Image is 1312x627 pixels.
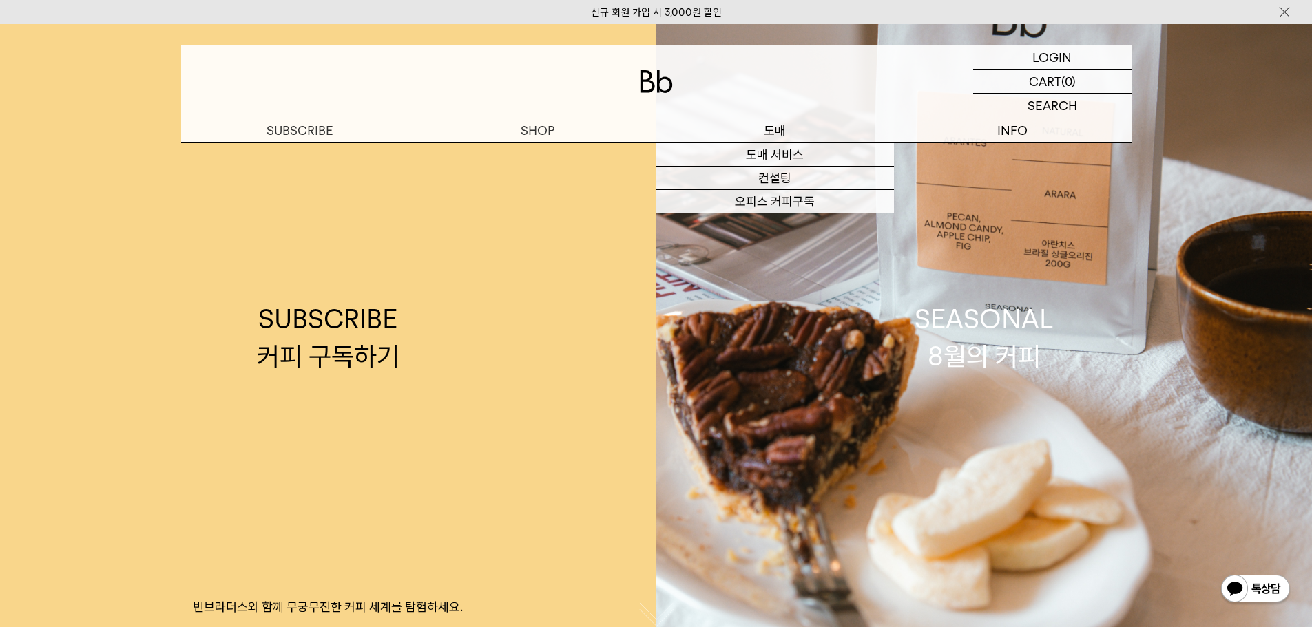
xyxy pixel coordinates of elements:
a: 도매 서비스 [656,143,894,167]
p: SEARCH [1028,94,1077,118]
p: CART [1029,70,1061,93]
a: CART (0) [973,70,1132,94]
img: 카카오톡 채널 1:1 채팅 버튼 [1220,573,1291,606]
p: LOGIN [1032,45,1072,69]
img: 로고 [640,70,673,93]
a: 오피스 커피구독 [656,190,894,213]
a: LOGIN [973,45,1132,70]
div: SUBSCRIBE 커피 구독하기 [257,301,399,374]
p: 도매 [656,118,894,142]
div: SEASONAL 8월의 커피 [915,301,1054,374]
a: 컨설팅 [656,167,894,190]
a: SUBSCRIBE [181,118,419,142]
a: SHOP [419,118,656,142]
p: INFO [894,118,1132,142]
p: (0) [1061,70,1076,93]
a: 신규 회원 가입 시 3,000원 할인 [591,6,722,19]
